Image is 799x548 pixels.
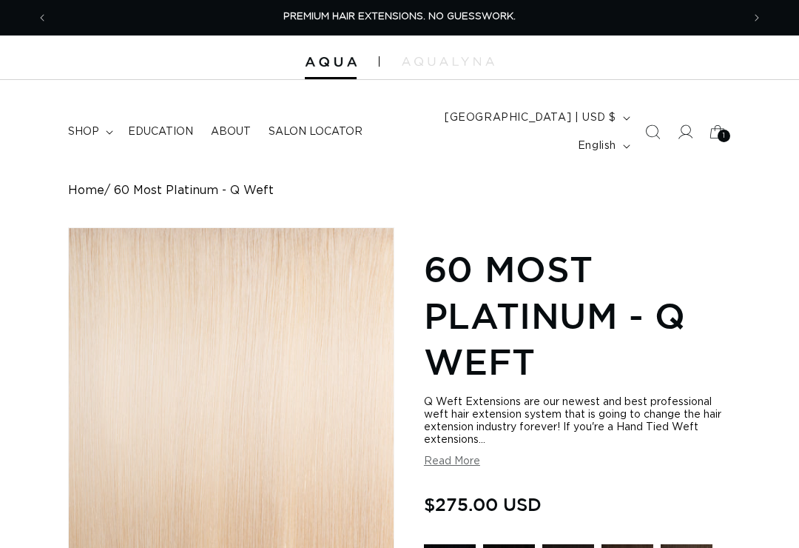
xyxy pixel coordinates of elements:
[636,116,669,148] summary: Search
[578,138,616,154] span: English
[424,455,480,468] button: Read More
[68,184,104,198] a: Home
[211,125,251,138] span: About
[723,130,726,142] span: 1
[283,12,516,21] span: PREMIUM HAIR EXTENSIONS. NO GUESSWORK.
[741,4,773,32] button: Next announcement
[445,110,616,126] span: [GEOGRAPHIC_DATA] | USD $
[424,490,542,518] span: $275.00 USD
[114,184,274,198] span: 60 Most Platinum - Q Weft
[119,116,202,147] a: Education
[68,184,731,198] nav: breadcrumbs
[424,396,731,447] div: Q Weft Extensions are our newest and best professional weft hair extension system that is going t...
[59,116,119,147] summary: shop
[569,132,636,160] button: English
[402,57,494,66] img: aqualyna.com
[305,57,357,67] img: Aqua Hair Extensions
[202,116,260,147] a: About
[128,125,193,138] span: Education
[260,116,371,147] a: Salon Locator
[68,125,99,138] span: shop
[26,4,58,32] button: Previous announcement
[424,246,731,384] h1: 60 Most Platinum - Q Weft
[269,125,363,138] span: Salon Locator
[436,104,636,132] button: [GEOGRAPHIC_DATA] | USD $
